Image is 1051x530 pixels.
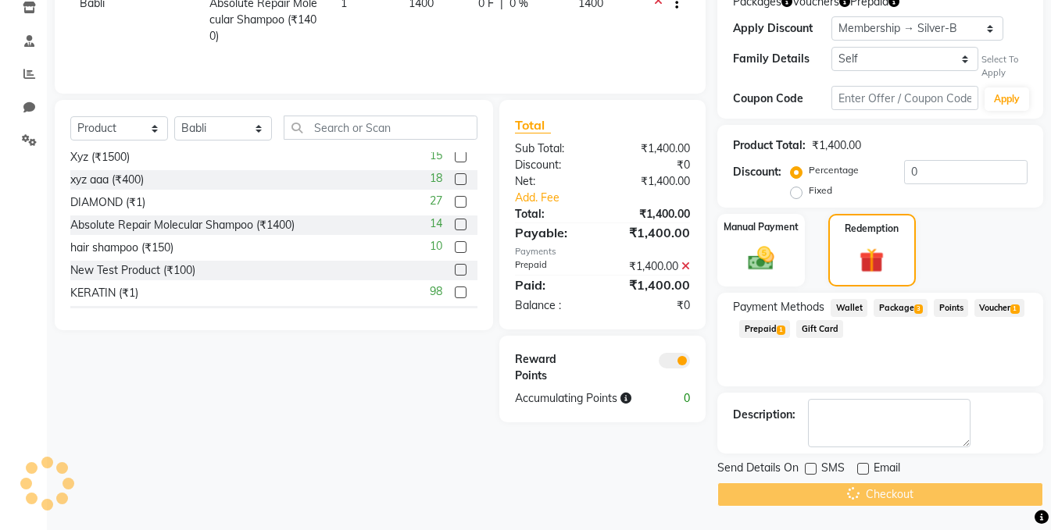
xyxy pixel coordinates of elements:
div: DIAMOND (₹1) [70,194,145,211]
span: Prepaid [739,320,790,338]
div: xyz aaa (₹400) [70,172,144,188]
label: Redemption [845,222,899,236]
span: 15 [430,148,442,164]
div: Coupon Code [733,91,831,107]
div: Apply Discount [733,20,831,37]
label: Manual Payment [724,220,799,234]
img: _cash.svg [740,244,782,273]
span: 10 [430,238,442,254]
div: ₹1,400.00 [602,173,702,190]
div: hair shampoo (₹150) [70,240,173,256]
div: ₹1,400.00 [812,137,861,154]
span: SMS [821,460,845,479]
div: Payable: [503,223,602,242]
a: Add. Fee [503,190,702,206]
span: Wallet [831,299,867,317]
div: Accumulating Points [503,390,652,407]
div: New Test Product (₹100) [70,262,195,279]
label: Fixed [809,183,832,197]
span: 98 [430,283,442,300]
span: 18 [430,170,442,187]
span: Points [934,299,968,317]
div: Paid: [503,276,602,294]
div: 0 [652,390,702,407]
span: Package [874,299,928,317]
span: Gift Card [796,320,843,338]
div: Xyz (₹1500) [70,149,130,165]
div: Description: [733,407,795,423]
span: 14 [430,215,442,232]
div: Reward Points [503,351,602,384]
span: Email [874,460,900,479]
div: KIDS SHAMPOO (₹1) [70,308,178,324]
span: Total [515,117,551,133]
div: ₹1,400.00 [602,206,702,222]
span: Send Details On [717,460,799,479]
button: Apply [985,87,1029,111]
span: 27 [430,193,442,209]
span: 3 [914,304,923,314]
input: Search or Scan [284,116,477,140]
div: Family Details [733,51,831,67]
div: ₹1,400.00 [602,223,702,242]
div: Product Total: [733,137,806,154]
input: Enter Offer / Coupon Code [831,86,978,110]
label: Percentage [809,163,859,177]
div: Net: [503,173,602,190]
span: 1 [777,325,785,335]
div: Balance : [503,297,602,314]
div: Discount: [733,164,781,180]
div: Sub Total: [503,141,602,157]
div: KERATIN (₹1) [70,285,138,301]
img: _gift.svg [852,245,892,276]
div: Discount: [503,157,602,173]
span: 1 [1010,304,1019,314]
div: ₹1,400.00 [602,258,702,275]
span: 8 [436,306,442,322]
span: Voucher [974,299,1024,317]
div: Total: [503,206,602,222]
div: Select To Apply [981,53,1028,80]
div: Payments [515,245,691,258]
span: Payment Methods [733,299,824,315]
div: ₹0 [602,297,702,314]
div: ₹1,400.00 [602,276,702,294]
div: ₹1,400.00 [602,141,702,157]
div: Prepaid [503,258,602,275]
div: ₹0 [602,157,702,173]
div: Absolute Repair Molecular Shampoo (₹1400) [70,217,295,233]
